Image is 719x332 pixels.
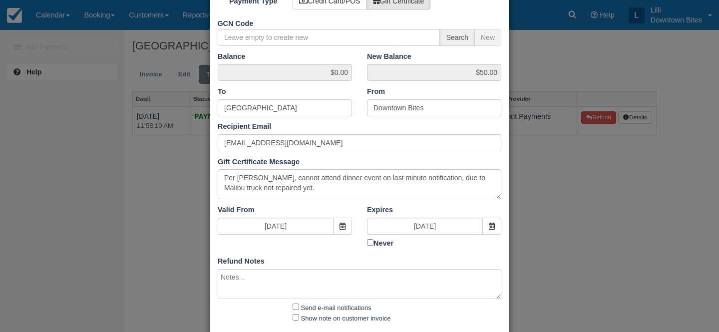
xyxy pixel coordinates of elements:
label: New Balance [367,51,411,62]
span: $0.00 [218,64,352,81]
label: GCN Code [210,15,285,29]
label: Send e-mail notifications [301,304,371,312]
input: Leave empty to create new [218,29,440,46]
label: Recipient Email [218,121,271,132]
label: Balance [218,51,245,62]
label: Refund Notes [218,256,265,267]
input: Name [367,99,501,116]
label: From [367,86,385,97]
label: Never [367,237,501,249]
label: Valid From [218,205,255,215]
label: To [218,86,226,97]
input: Email [218,134,501,151]
input: Never [367,239,373,246]
span: $50.00 [367,64,501,81]
label: Expires [367,205,393,215]
input: Name [218,99,352,116]
label: Show note on customer invoice [301,315,391,322]
span: New [475,29,501,46]
span: Search [440,29,475,46]
label: Gift Certificate Message [218,157,300,167]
